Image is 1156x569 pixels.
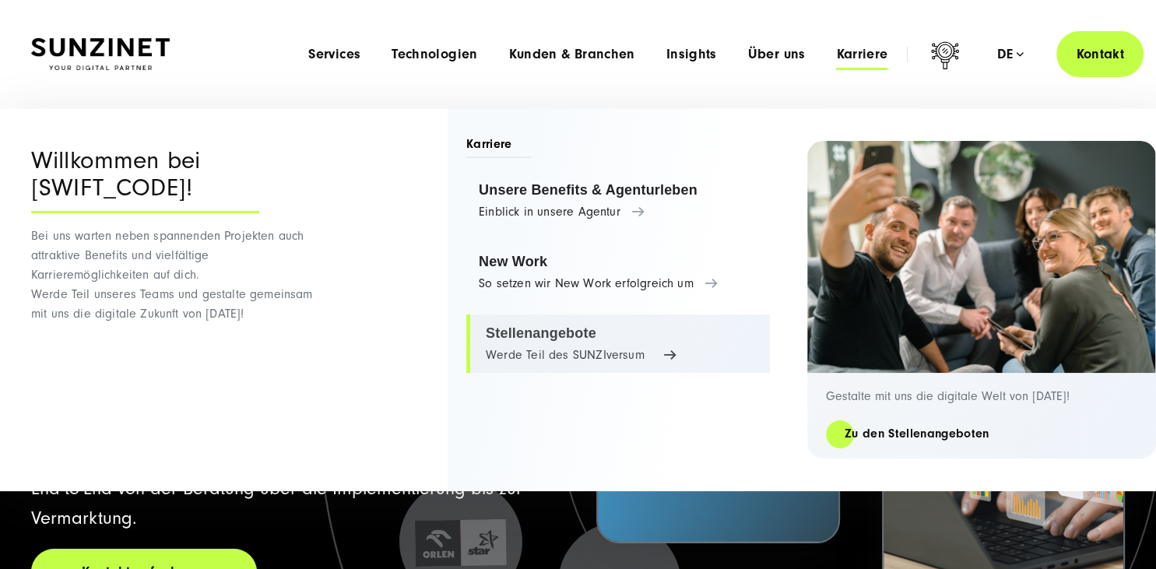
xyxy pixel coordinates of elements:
[466,171,770,230] a: Unsere Benefits & Agenturleben Einblick in unsere Agentur
[996,47,1024,62] div: de
[826,388,1137,404] p: Gestalte mit uns die digitale Welt von [DATE]!
[807,141,1156,373] img: Digitalagentur und Internetagentur SUNZINET: 2 Frauen 3 Männer, die ein Selfie machen bei
[31,147,259,213] div: Willkommen bei [SWIFT_CODE]!
[392,47,477,62] a: Technologien
[466,314,770,374] a: Stellenangebote Werde Teil des SUNZIversum
[31,227,323,324] p: Bei uns warten neben spannenden Projekten auch attraktive Benefits und vielfältige Karrieremöglic...
[748,47,806,62] a: Über uns
[826,425,1007,443] a: Zu den Stellenangeboten
[466,135,531,158] span: Karriere
[308,47,360,62] a: Services
[666,47,717,62] a: Insights
[31,38,170,71] img: SUNZINET Full Service Digital Agentur
[509,47,635,62] a: Kunden & Branchen
[1056,31,1144,77] a: Kontakt
[836,47,887,62] a: Karriere
[466,243,770,302] a: New Work So setzen wir New Work erfolgreich um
